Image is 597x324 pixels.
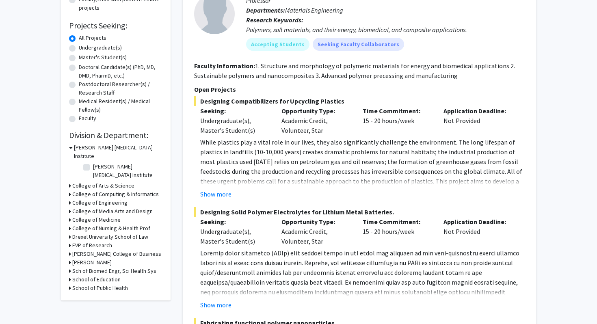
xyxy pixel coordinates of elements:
p: Time Commitment: [363,217,432,227]
h3: College of Arts & Science [72,181,134,190]
h3: [PERSON_NAME] College of Business [72,250,161,258]
h3: School of Public Health [72,284,128,292]
span: Materials Engineering [285,6,343,14]
label: Undergraduate(s) [79,43,122,52]
label: Postdoctoral Researcher(s) / Research Staff [79,80,162,97]
label: All Projects [79,34,106,42]
b: Faculty Information: [194,62,255,70]
mat-chip: Accepting Students [246,38,309,51]
label: Faculty [79,114,96,123]
h3: Sch of Biomed Engr, Sci Health Sys [72,267,156,275]
h3: EVP of Research [72,241,112,250]
h3: College of Medicine [72,216,121,224]
h3: College of Nursing & Health Prof [72,224,150,233]
label: Doctoral Candidate(s) (PhD, MD, DMD, PharmD, etc.) [79,63,162,80]
p: Seeking: [200,217,269,227]
h2: Division & Department: [69,130,162,140]
h2: Projects Seeking: [69,21,162,30]
label: Master's Student(s) [79,53,127,62]
b: Departments: [246,6,285,14]
h3: [PERSON_NAME] [72,258,112,267]
div: Undergraduate(s), Master's Student(s) [200,116,269,135]
span: While plastics play a vital role in our lives, they also significantly challenge the environment.... [200,138,522,214]
mat-chip: Seeking Faculty Collaborators [313,38,404,51]
label: [PERSON_NAME] [MEDICAL_DATA] Institute [93,162,160,179]
span: Designing Compatibilizers for Upcycling Plastics [194,96,525,106]
button: Show more [200,300,231,310]
p: Opportunity Type: [281,106,350,116]
span: Designing Solid Polymer Electrolytes for Lithium Metal Batteries. [194,207,525,217]
div: Polymers, soft materials, and their energy, biomedical, and composite applications. [246,25,525,35]
h3: College of Media Arts and Design [72,207,153,216]
h3: Drexel University School of Law [72,233,148,241]
h3: [PERSON_NAME] [MEDICAL_DATA] Institute [74,143,162,160]
div: Academic Credit, Volunteer, Star [275,217,357,246]
p: Seeking: [200,106,269,116]
h3: College of Engineering [72,199,128,207]
fg-read-more: 1. Structure and morphology of polymeric materials for energy and biomedical applications 2. Sust... [194,62,515,80]
p: Open Projects [194,84,525,94]
p: Application Deadline: [443,217,513,227]
div: Not Provided [437,217,519,246]
button: Show more [200,189,231,199]
p: Application Deadline: [443,106,513,116]
b: Research Keywords: [246,16,303,24]
div: Academic Credit, Volunteer, Star [275,106,357,135]
h3: School of Education [72,275,121,284]
div: Undergraduate(s), Master's Student(s) [200,227,269,246]
div: Not Provided [437,106,519,135]
iframe: Chat [6,287,35,318]
label: Medical Resident(s) / Medical Fellow(s) [79,97,162,114]
div: 15 - 20 hours/week [357,217,438,246]
p: Opportunity Type: [281,217,350,227]
p: Time Commitment: [363,106,432,116]
div: 15 - 20 hours/week [357,106,438,135]
h3: College of Computing & Informatics [72,190,159,199]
